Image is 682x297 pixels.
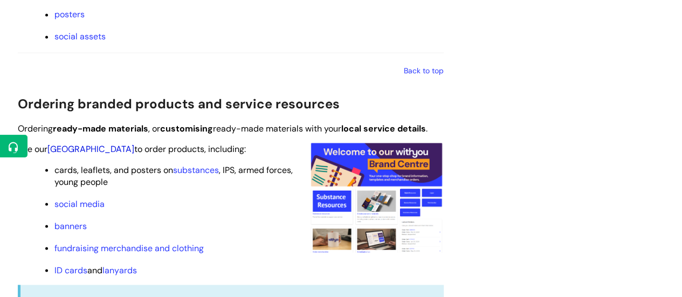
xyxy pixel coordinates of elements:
[54,264,87,275] a: ID cards
[54,31,106,42] a: social assets
[18,143,246,154] span: Use our to order products, including:
[54,198,105,209] a: social media
[309,142,444,253] img: A screenshot of the homepage of the Brand Centre showing how easy it is to navigate
[53,122,148,134] strong: ready-made materials
[341,122,426,134] strong: local service details
[102,264,137,275] a: lanyards
[54,242,204,253] a: fundraising merchandise and clothing
[173,164,219,175] a: substances
[54,220,87,231] a: banners
[54,9,85,20] a: posters
[160,122,213,134] strong: customising
[18,122,428,134] span: Ordering , or ready-made materials with your .
[18,95,340,112] span: Ordering branded products and service resources
[47,143,134,154] a: [GEOGRAPHIC_DATA]
[54,164,293,187] span: cards, leaflets, and posters on , IPS, armed forces, young people
[54,264,137,275] span: and
[404,65,444,75] a: Back to top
